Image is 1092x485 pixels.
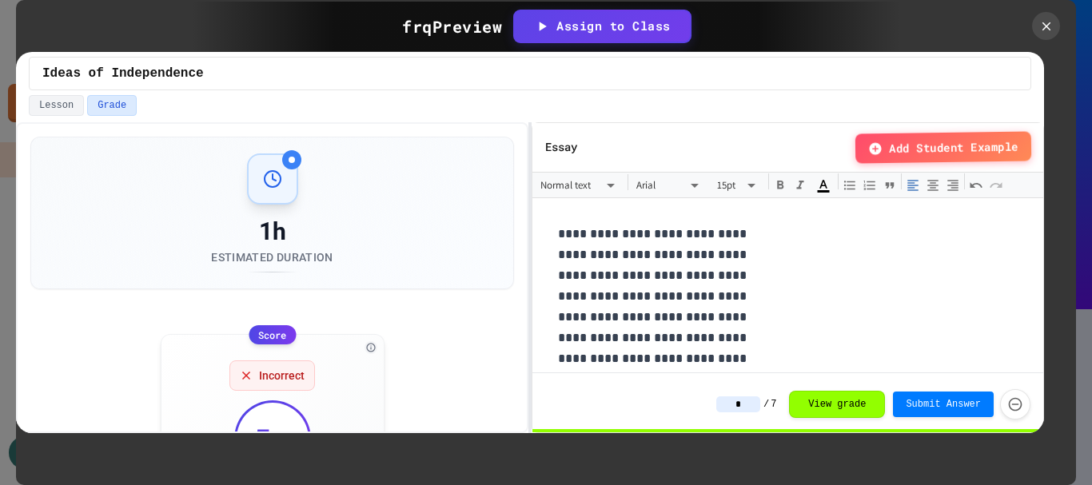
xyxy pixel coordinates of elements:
[840,176,859,195] button: Bullet List
[791,176,810,195] button: Italic (⌘+I)
[855,131,1030,163] button: Add Student Example
[630,174,710,197] div: Arial
[888,138,1018,157] span: Add Student Example
[771,398,776,411] span: 7
[29,95,84,116] button: Lesson
[211,249,333,265] div: Estimated Duration
[402,14,502,38] div: frq Preview
[959,352,1076,419] iframe: chat widget
[763,398,769,411] span: /
[893,392,994,417] button: Submit Answer
[1025,421,1076,469] iframe: chat widget
[880,176,899,195] button: Quote
[42,64,204,83] span: Ideas of Independence
[211,217,333,246] div: 1h
[259,368,305,384] span: Incorrect
[771,176,790,195] button: Bold (⌘+B)
[87,95,137,116] button: Grade
[534,174,626,197] div: Normal text
[923,176,943,195] button: Align Center
[534,17,671,34] div: Assign to Class
[943,176,962,195] button: Align Right
[711,174,767,197] div: 15pt
[515,10,690,41] button: Assign to Class
[860,176,879,195] button: Numbered List
[545,137,577,157] h6: Essay
[966,176,986,195] button: Undo (⌘+Z)
[249,325,296,344] div: Score
[903,176,923,195] button: Align Left
[789,391,885,418] button: View grade
[906,398,981,411] span: Submit Answer
[254,423,272,455] span: 5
